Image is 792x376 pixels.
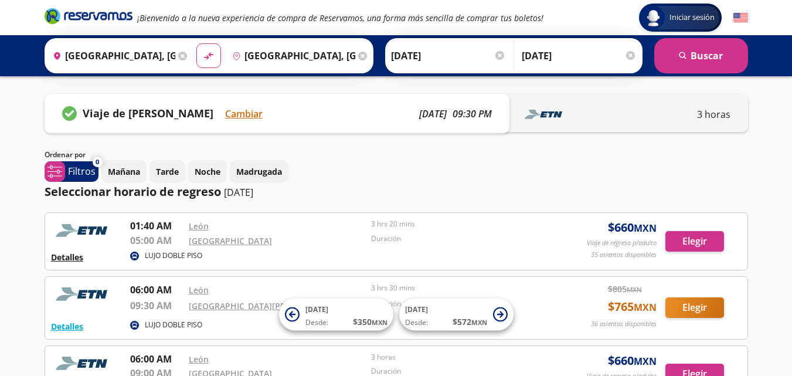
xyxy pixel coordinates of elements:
[634,301,657,314] small: MXN
[627,285,642,294] small: MXN
[521,106,568,123] img: LINENAME
[453,316,487,328] span: $ 572
[101,160,147,183] button: Mañana
[45,150,86,160] p: Ordenar por
[608,219,657,236] span: $ 660
[522,41,637,70] input: Opcional
[634,222,657,235] small: MXN
[399,299,514,331] button: [DATE]Desde:$572MXN
[353,316,387,328] span: $ 350
[130,352,183,366] p: 06:00 AM
[697,107,730,121] p: 3 horas
[227,41,355,70] input: Buscar Destino
[108,165,140,178] p: Mañana
[45,183,221,201] p: Seleccionar horario de regreso
[189,221,209,232] a: León
[305,317,328,328] span: Desde:
[189,354,209,365] a: León
[225,107,263,121] button: Cambiar
[130,283,183,297] p: 06:00 AM
[130,219,183,233] p: 01:40 AM
[51,219,115,242] img: RESERVAMOS
[654,38,748,73] button: Buscar
[371,283,548,293] p: 3 hrs 30 mins
[405,304,428,314] span: [DATE]
[45,7,132,25] i: Brand Logo
[130,299,183,313] p: 09:30 AM
[149,160,185,183] button: Tarde
[453,107,492,121] p: 09:30 PM
[189,284,209,296] a: León
[137,12,543,23] em: ¡Bienvenido a la nueva experiencia de compra de Reservamos, una forma más sencilla de comprar tus...
[145,250,202,261] p: LUJO DOBLE PISO
[96,157,99,167] span: 0
[83,106,213,121] p: Viaje de [PERSON_NAME]
[371,352,548,363] p: 3 horas
[733,11,748,25] button: English
[48,41,176,70] input: Buscar Origen
[188,160,227,183] button: Noche
[665,12,719,23] span: Iniciar sesión
[230,160,288,183] button: Madrugada
[665,297,724,318] button: Elegir
[45,7,132,28] a: Brand Logo
[156,165,179,178] p: Tarde
[405,317,428,328] span: Desde:
[591,250,657,260] p: 35 asientos disponibles
[371,219,548,229] p: 3 hrs 20 mins
[587,238,657,248] p: Viaje de regreso p/adulto
[279,299,393,331] button: [DATE]Desde:$350MXN
[371,233,548,244] p: Duración
[236,165,282,178] p: Madrugada
[305,304,328,314] span: [DATE]
[51,320,83,333] button: Detalles
[665,231,724,252] button: Elegir
[372,318,387,327] small: MXN
[51,352,115,375] img: RESERVAMOS
[391,41,506,70] input: Elegir Fecha
[68,164,96,178] p: Filtros
[189,300,338,311] a: [GEOGRAPHIC_DATA][PERSON_NAME]
[224,185,253,199] p: [DATE]
[634,355,657,368] small: MXN
[45,161,98,182] button: 0Filtros
[608,283,642,295] span: $ 805
[189,235,272,246] a: [GEOGRAPHIC_DATA]
[51,251,83,263] button: Detalles
[608,352,657,370] span: $ 660
[195,165,220,178] p: Noche
[471,318,487,327] small: MXN
[145,320,202,330] p: LUJO DOBLE PISO
[608,298,657,316] span: $ 765
[130,233,183,248] p: 05:00 AM
[419,107,447,121] p: [DATE]
[51,283,115,306] img: RESERVAMOS
[591,319,657,329] p: 36 asientos disponibles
